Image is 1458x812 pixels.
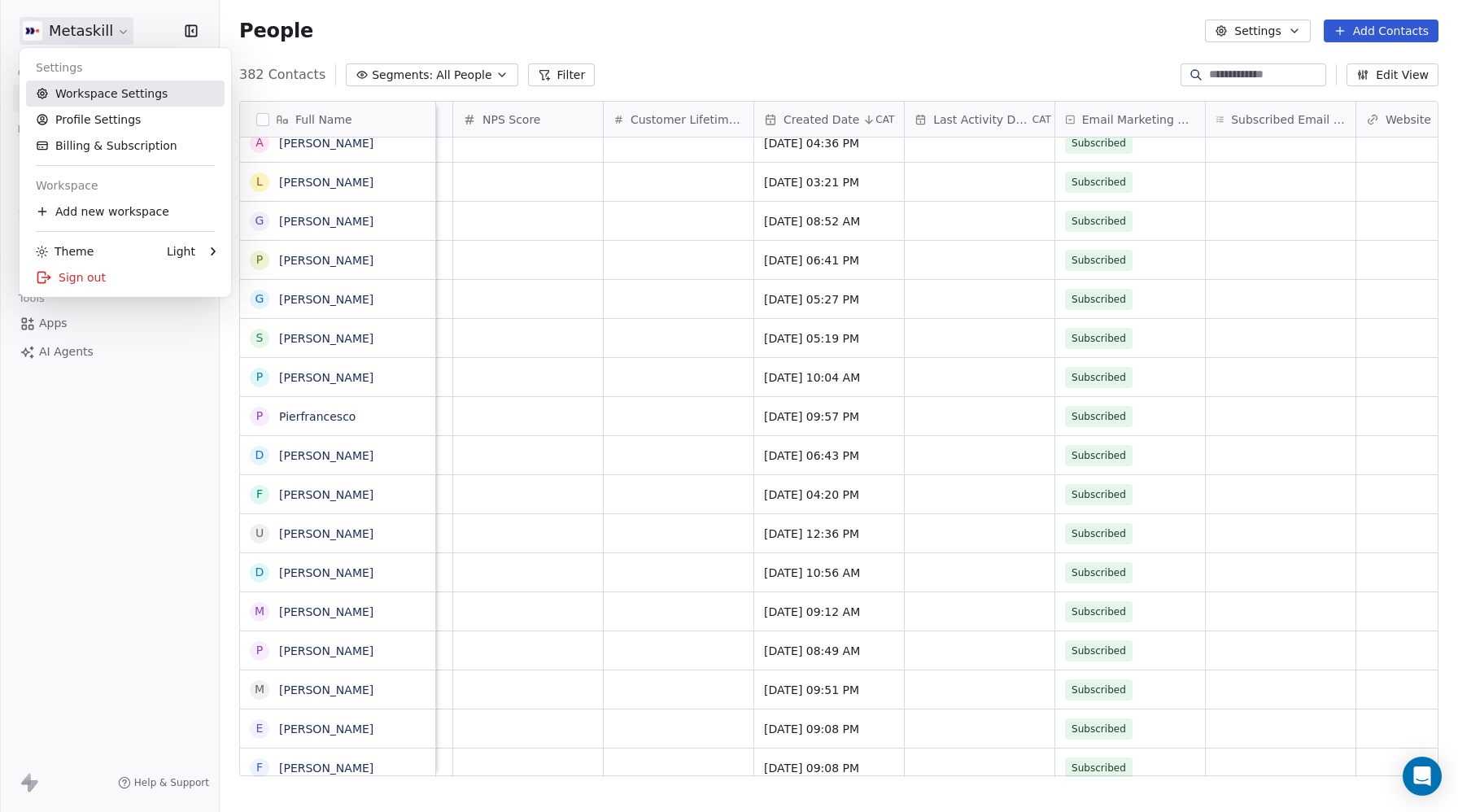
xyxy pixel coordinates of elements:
span: [DATE] 06:43 PM [764,447,859,464]
span: [DATE] 08:49 AM [764,643,860,659]
span: [DATE] 04:20 PM [764,487,859,503]
div: Light [167,243,195,260]
a: Profile Settings [26,107,225,133]
a: Billing & Subscription [26,133,225,159]
span: [DATE] 12:36 PM [764,526,859,542]
span: [DATE] 09:51 PM [764,682,859,698]
span: [DATE] 03:21 PM [764,174,859,190]
span: [DATE] 09:08 PM [764,760,859,776]
span: [DATE] 10:04 AM [764,369,860,386]
div: Workspace [26,172,225,199]
span: [DATE] 09:12 AM [764,604,860,620]
a: Workspace Settings [26,81,225,107]
span: [DATE] 09:57 PM [764,408,859,425]
span: [DATE] 08:52 AM [764,213,860,229]
span: [DATE] 04:36 PM [764,135,859,151]
span: [DATE] 06:41 PM [764,252,859,268]
div: Add new workspace [26,199,225,225]
span: [DATE] 09:08 PM [764,721,859,737]
div: Sign out [26,264,225,290]
span: [DATE] 05:19 PM [764,330,859,347]
span: [DATE] 05:27 PM [764,291,859,308]
div: Settings [26,55,225,81]
div: Theme [36,243,94,260]
span: [DATE] 10:56 AM [764,565,860,581]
